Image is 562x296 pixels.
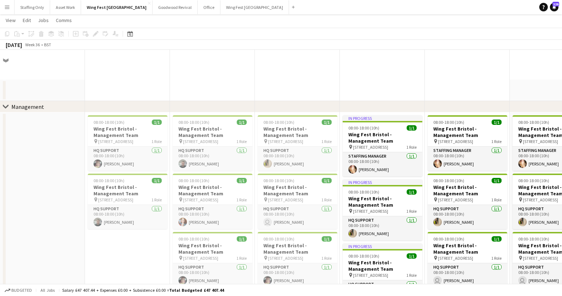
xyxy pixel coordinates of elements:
span: [STREET_ADDRESS] [438,139,473,144]
div: 08:00-18:00 (10h)1/1Wing Fest Bristol - Management Team [STREET_ADDRESS]1 RoleHQ Support1/108:00-... [173,232,252,287]
h3: Wing Fest Bristol - Management Team [343,131,422,144]
a: View [3,16,18,25]
app-card-role: Staffing Manager1/108:00-18:00 (10h)[PERSON_NAME] [428,147,507,171]
h3: Wing Fest Bristol - Management Team [88,126,167,138]
span: [STREET_ADDRESS] [268,139,303,144]
span: Week 36 [23,42,41,47]
span: 1/1 [322,178,332,183]
span: All jobs [39,287,56,293]
span: 1/1 [492,178,502,183]
span: 1 Role [406,144,417,150]
span: Total Budgeted £47 407.44 [169,287,224,293]
span: [STREET_ADDRESS] [523,197,558,202]
span: 1 Role [236,139,247,144]
app-job-card: 08:00-18:00 (10h)1/1Wing Fest Bristol - Management Team [STREET_ADDRESS]1 RoleHQ Support1/108:00-... [173,174,252,229]
span: 1/1 [237,236,247,242]
span: 1 Role [236,255,247,261]
span: [STREET_ADDRESS] [353,273,388,278]
h3: Wing Fest Bristol - Management Team [88,184,167,197]
button: Goodwood Revival [152,0,198,14]
a: Comms [53,16,75,25]
span: 1/1 [407,189,417,195]
app-job-card: 08:00-18:00 (10h)1/1Wing Fest Bristol - Management Team [STREET_ADDRESS]1 RoleHQ Support1/108:00-... [258,232,337,287]
app-job-card: 08:00-18:00 (10h)1/1Wing Fest Bristol - Management Team [STREET_ADDRESS]1 RoleHQ Support1/108:00-... [258,115,337,171]
span: 1/1 [152,120,162,125]
h3: Wing Fest Bristol - Management Team [428,184,507,197]
app-card-role: HQ Support1/108:00-18:00 (10h)[PERSON_NAME] [173,263,252,287]
span: 1 Role [321,139,332,144]
h3: Wing Fest Bristol - Management Team [343,259,422,272]
app-job-card: 08:00-18:00 (10h)1/1Wing Fest Bristol - Management Team [STREET_ADDRESS]1 RoleHQ Support1/108:00-... [428,174,507,229]
span: 08:00-18:00 (10h) [348,125,379,131]
span: 1 Role [151,197,162,202]
span: [STREET_ADDRESS] [523,255,558,261]
span: 1/1 [237,120,247,125]
span: 08:00-18:00 (10h) [433,236,464,242]
app-card-role: HQ Support1/108:00-18:00 (10h) [PERSON_NAME] [258,205,337,229]
span: 1 Role [491,197,502,202]
div: Salary £47 407.44 + Expenses £0.00 + Subsistence £0.00 = [62,287,224,293]
span: 1 Role [236,197,247,202]
app-card-role: HQ Support1/108:00-18:00 (10h)[PERSON_NAME] [428,205,507,229]
h3: Wing Fest Bristol - Management Team [258,126,337,138]
span: 08:00-18:00 (10h) [348,189,379,195]
span: [STREET_ADDRESS] [353,144,388,150]
button: Budgeted [4,286,33,294]
div: In progress08:00-18:00 (10h)1/1Wing Fest Bristol - Management Team [STREET_ADDRESS]1 RoleStaffing... [343,115,422,176]
div: In progress [343,179,422,185]
span: 08:00-18:00 (10h) [263,120,294,125]
span: [STREET_ADDRESS] [438,255,473,261]
div: In progress [343,115,422,121]
span: [STREET_ADDRESS] [438,197,473,202]
app-job-card: 08:00-18:00 (10h)1/1Wing Fest Bristol - Management Team [STREET_ADDRESS]1 RoleHQ Support1/108:00-... [88,115,167,171]
app-card-role: HQ Support1/108:00-18:00 (10h)[PERSON_NAME] [173,205,252,229]
app-card-role: HQ Support1/108:00-18:00 (10h)[PERSON_NAME] [258,147,337,171]
span: [STREET_ADDRESS] [183,197,218,202]
h3: Wing Fest Bristol - Management Team [428,126,507,138]
app-card-role: HQ Support1/108:00-18:00 (10h)[PERSON_NAME] [343,216,422,240]
span: 1 Role [321,255,332,261]
span: 1 Role [321,197,332,202]
h3: Wing Fest Bristol - Management Team [258,184,337,197]
span: 08:00-18:00 (10h) [178,120,209,125]
button: Asset Work [50,0,81,14]
span: 1/1 [152,178,162,183]
span: [STREET_ADDRESS] [268,197,303,202]
span: Jobs [38,17,49,23]
a: Jobs [35,16,52,25]
app-job-card: 08:00-18:00 (10h)1/1Wing Fest Bristol - Management Team [STREET_ADDRESS]1 RoleHQ Support1/108:00-... [173,115,252,171]
span: 08:00-18:00 (10h) [263,236,294,242]
app-card-role: HQ Support1/108:00-18:00 (10h)[PERSON_NAME] [258,263,337,287]
span: 126 [552,2,559,6]
h3: Wing Fest Bristol - Management Team [173,126,252,138]
div: 08:00-18:00 (10h)1/1Wing Fest Bristol - Management Team [STREET_ADDRESS]1 RoleHQ Support1/108:00-... [428,232,507,287]
span: [STREET_ADDRESS] [353,208,388,214]
button: Wing Fest [GEOGRAPHIC_DATA] [81,0,152,14]
span: 08:00-18:00 (10h) [433,120,464,125]
button: Office [198,0,220,14]
app-job-card: 08:00-18:00 (10h)1/1Wing Fest Bristol - Management Team [STREET_ADDRESS]1 RoleHQ Support1/108:00-... [88,174,167,229]
app-card-role: HQ Support1/108:00-18:00 (10h)[PERSON_NAME] [173,147,252,171]
span: 08:00-18:00 (10h) [518,120,549,125]
span: [STREET_ADDRESS] [98,139,133,144]
app-card-role: Staffing Manager1/108:00-18:00 (10h)[PERSON_NAME] [343,152,422,176]
button: Staffing Only [15,0,50,14]
app-job-card: In progress08:00-18:00 (10h)1/1Wing Fest Bristol - Management Team [STREET_ADDRESS]1 RoleHQ Suppo... [343,179,422,240]
div: Management [11,103,44,110]
span: 08:00-18:00 (10h) [178,178,209,183]
span: [STREET_ADDRESS] [523,139,558,144]
a: Edit [20,16,34,25]
app-job-card: 08:00-18:00 (10h)1/1Wing Fest Bristol - Management Team [STREET_ADDRESS]1 RoleStaffing Manager1/1... [428,115,507,171]
app-job-card: 08:00-18:00 (10h)1/1Wing Fest Bristol - Management Team [STREET_ADDRESS]1 RoleHQ Support1/108:00-... [258,174,337,229]
h3: Wing Fest Bristol - Management Team [343,195,422,208]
